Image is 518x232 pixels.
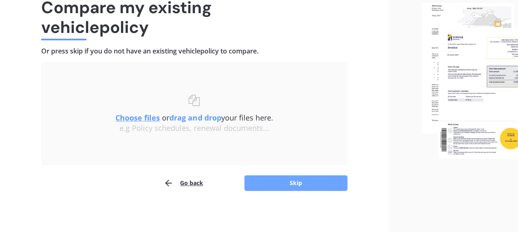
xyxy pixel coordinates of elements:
button: Skip [244,175,347,191]
u: Choose files [115,113,160,123]
span: or your files here. [115,113,273,123]
b: drag and drop [169,113,221,123]
div: e.g Policy schedules, renewal documents... [58,124,331,133]
img: files.webp [422,3,518,158]
button: Go back [164,175,203,191]
h4: Or press skip if you do not have an existing vehicle policy to compare. [41,47,347,56]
